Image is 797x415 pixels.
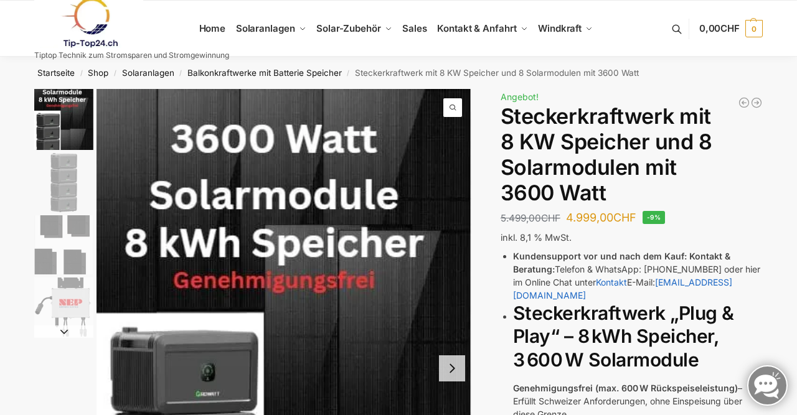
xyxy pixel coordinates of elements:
span: / [174,68,187,78]
a: Balkonkraftwerke mit Batterie Speicher [187,68,342,78]
span: -9% [643,211,665,224]
span: 0,00 [699,22,740,34]
a: Sales [397,1,432,57]
a: Shop [88,68,108,78]
strong: Kundensupport vor und nach dem Kauf: [513,251,687,261]
span: Angebot! [501,91,539,102]
h2: Steckerkraftwerk „Plug & Play“ – 8 kWh Speicher, 3 600 W Solarmodule [513,302,763,372]
a: Flexible Solarpanels (2×120 W) & SolarLaderegler [738,96,750,109]
bdi: 5.499,00 [501,212,560,224]
a: 900/600 mit 2,2 KwH Marstek Speicher [750,96,763,109]
span: CHF [541,212,560,224]
span: CHF [720,22,740,34]
span: / [75,68,88,78]
span: 0 [745,20,763,37]
li: 3 / 4 [31,213,93,276]
nav: Breadcrumb [12,57,785,89]
h1: Steckerkraftwerk mit 8 KW Speicher und 8 Solarmodulen mit 3600 Watt [501,104,763,205]
strong: Kontakt & Beratung: [513,251,730,274]
li: 4 / 4 [31,276,93,338]
span: inkl. 8,1 % MwSt. [501,232,572,243]
a: 0,00CHF 0 [699,10,763,47]
a: Solar-Zubehör [311,1,397,57]
li: 1 / 4 [31,89,93,151]
span: / [342,68,355,78]
a: Solaranlagen [230,1,311,57]
span: Windkraft [538,22,582,34]
a: Kontakt [596,277,627,287]
p: Tiptop Technik zum Stromsparen und Stromgewinnung [34,52,229,59]
strong: Genehmigungsfrei (max. 600 W Rückspeiseleistung) [513,383,738,393]
a: Windkraft [533,1,598,57]
span: Sales [402,22,427,34]
img: 8kw-3600-watt-Collage.jpg [34,89,93,150]
img: Balkonkraftwerk mit 3600 Watt [34,153,93,212]
img: NEP_800 [34,277,93,337]
span: CHF [613,211,636,224]
a: Startseite [37,68,75,78]
li: Telefon & WhatsApp: [PHONE_NUMBER] oder hier im Online Chat unter E-Mail: [513,249,763,302]
button: Next slide [34,325,93,338]
img: 6 Module bificiaL [34,215,93,274]
a: Kontakt & Anfahrt [432,1,533,57]
span: Solaranlagen [236,22,295,34]
li: 2 / 4 [31,151,93,213]
a: [EMAIL_ADDRESS][DOMAIN_NAME] [513,277,732,301]
span: Solar-Zubehör [316,22,381,34]
a: Solaranlagen [122,68,174,78]
span: Kontakt & Anfahrt [437,22,516,34]
button: Next slide [439,355,465,381]
bdi: 4.999,00 [566,211,636,224]
span: / [108,68,121,78]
